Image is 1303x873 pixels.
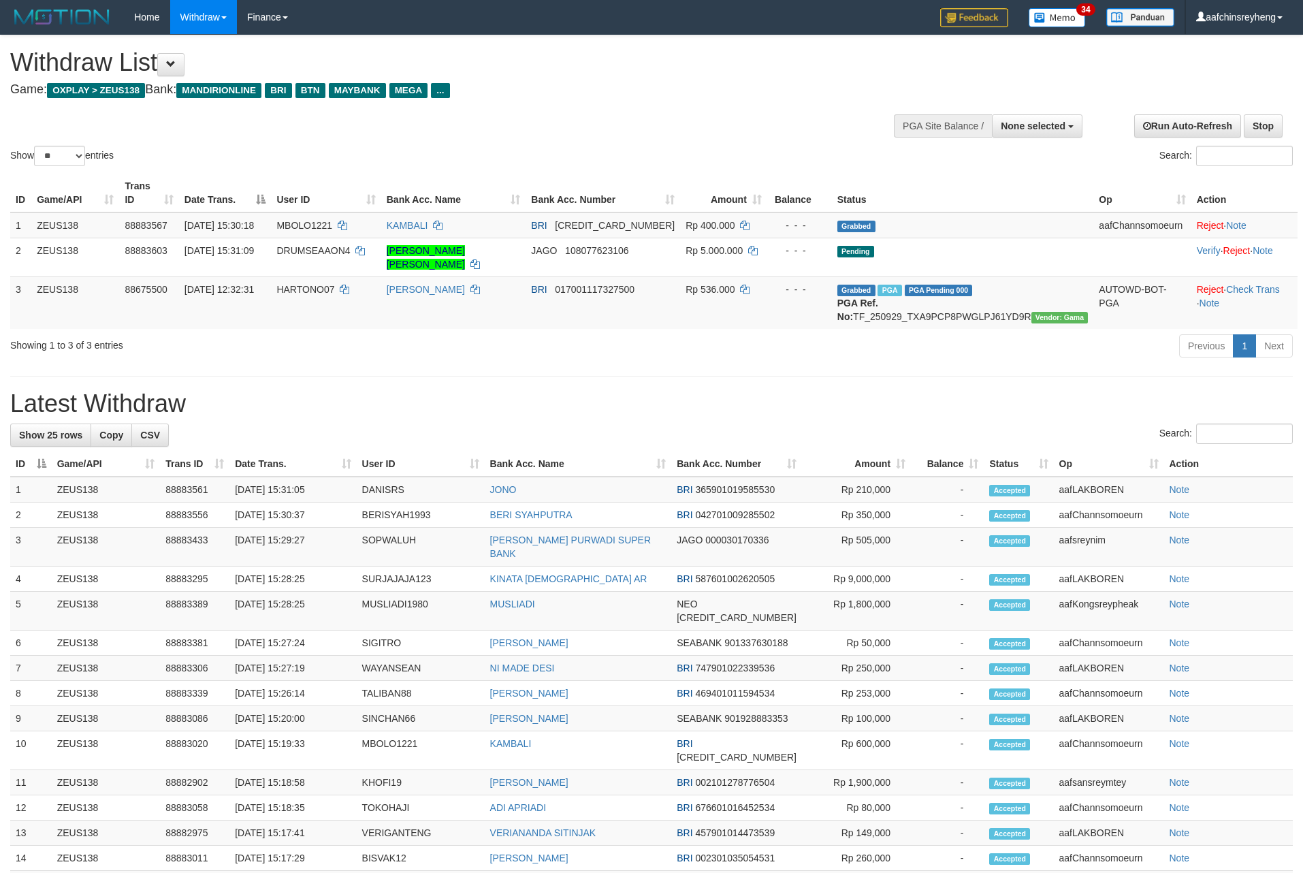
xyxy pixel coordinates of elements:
[52,731,161,770] td: ZEUS138
[911,821,984,846] td: -
[531,245,557,256] span: JAGO
[940,8,1008,27] img: Feedback.jpg
[677,612,797,623] span: Copy 5859457168856576 to clipboard
[802,681,911,706] td: Rp 253,000
[911,846,984,871] td: -
[387,245,465,270] a: [PERSON_NAME] [PERSON_NAME]
[1001,121,1065,131] span: None selected
[52,821,161,846] td: ZEUS138
[91,424,132,447] a: Copy
[10,238,31,276] td: 2
[878,285,901,296] span: Marked by aaftrukkakada
[802,503,911,528] td: Rp 350,000
[1054,528,1164,567] td: aafsreynim
[490,599,535,609] a: MUSLIADI
[52,770,161,795] td: ZEUS138
[989,778,1030,789] span: Accepted
[802,592,911,631] td: Rp 1,800,000
[686,284,735,295] span: Rp 536.000
[767,174,832,212] th: Balance
[357,821,485,846] td: VERIGANTENG
[1233,334,1256,358] a: 1
[52,795,161,821] td: ZEUS138
[387,284,465,295] a: [PERSON_NAME]
[276,284,334,295] span: HARTONO07
[1159,424,1293,444] label: Search:
[1191,276,1298,329] td: · ·
[329,83,386,98] span: MAYBANK
[911,795,984,821] td: -
[1200,298,1220,308] a: Note
[10,631,52,656] td: 6
[357,681,485,706] td: TALIBAN88
[10,706,52,731] td: 9
[10,83,855,97] h4: Game: Bank:
[357,592,485,631] td: MUSLIADI1980
[99,430,123,441] span: Copy
[357,477,485,503] td: DANISRS
[1179,334,1234,358] a: Previous
[989,638,1030,650] span: Accepted
[357,656,485,681] td: WAYANSEAN
[677,484,692,495] span: BRI
[911,731,984,770] td: -
[989,599,1030,611] span: Accepted
[10,146,114,166] label: Show entries
[160,451,229,477] th: Trans ID: activate to sort column ascending
[1191,212,1298,238] td: ·
[490,713,568,724] a: [PERSON_NAME]
[52,656,161,681] td: ZEUS138
[1054,567,1164,592] td: aafLAKBOREN
[10,424,91,447] a: Show 25 rows
[989,510,1030,522] span: Accepted
[695,484,775,495] span: Copy 365901019585530 to clipboard
[160,477,229,503] td: 88883561
[357,451,485,477] th: User ID: activate to sort column ascending
[357,770,485,795] td: KHOFI19
[176,83,261,98] span: MANDIRIONLINE
[911,451,984,477] th: Balance: activate to sort column ascending
[229,451,356,477] th: Date Trans.: activate to sort column ascending
[1244,114,1283,138] a: Stop
[1170,509,1190,520] a: Note
[1054,731,1164,770] td: aafChannsomoeurn
[1093,276,1191,329] td: AUTOWD-BOT-PGA
[677,637,722,648] span: SEABANK
[695,688,775,699] span: Copy 469401011594534 to clipboard
[140,430,160,441] span: CSV
[387,220,428,231] a: KAMBALI
[490,509,573,520] a: BERI SYAHPUTRA
[1093,174,1191,212] th: Op: activate to sort column ascending
[229,821,356,846] td: [DATE] 15:17:41
[229,770,356,795] td: [DATE] 15:18:58
[389,83,428,98] span: MEGA
[490,484,517,495] a: JONO
[125,220,167,231] span: 88883567
[184,284,254,295] span: [DATE] 12:32:31
[1226,284,1280,295] a: Check Trans
[10,49,855,76] h1: Withdraw List
[490,663,555,673] a: NI MADE DESI
[526,174,680,212] th: Bank Acc. Number: activate to sort column ascending
[911,528,984,567] td: -
[52,503,161,528] td: ZEUS138
[1134,114,1241,138] a: Run Auto-Refresh
[229,477,356,503] td: [DATE] 15:31:05
[1191,238,1298,276] td: · ·
[160,656,229,681] td: 88883306
[357,846,485,871] td: BISVAK12
[911,567,984,592] td: -
[911,656,984,681] td: -
[680,174,767,212] th: Amount: activate to sort column ascending
[802,731,911,770] td: Rp 600,000
[184,245,254,256] span: [DATE] 15:31:09
[485,451,672,477] th: Bank Acc. Name: activate to sort column ascending
[490,738,532,749] a: KAMBALI
[677,663,692,673] span: BRI
[1054,592,1164,631] td: aafKongsreypheak
[695,663,775,673] span: Copy 747901022339536 to clipboard
[802,821,911,846] td: Rp 149,000
[490,802,546,813] a: ADI APRIADI
[1076,3,1095,16] span: 34
[837,285,875,296] span: Grabbed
